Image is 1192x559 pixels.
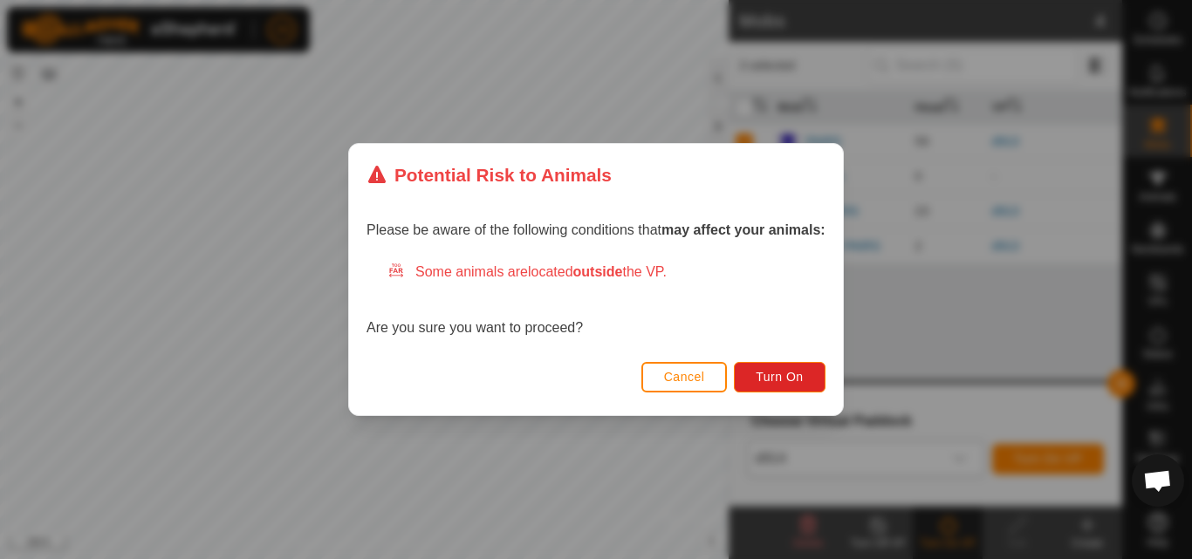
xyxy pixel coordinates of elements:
[641,362,728,392] button: Cancel
[367,222,825,237] span: Please be aware of the following conditions that
[387,262,825,283] div: Some animals are
[735,362,825,392] button: Turn On
[573,264,623,279] strong: outside
[367,262,825,338] div: Are you sure you want to proceed?
[367,161,612,188] div: Potential Risk to Animals
[757,370,804,384] span: Turn On
[664,370,705,384] span: Cancel
[528,264,667,279] span: located the VP.
[1132,454,1184,507] div: Open chat
[661,222,825,237] strong: may affect your animals:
